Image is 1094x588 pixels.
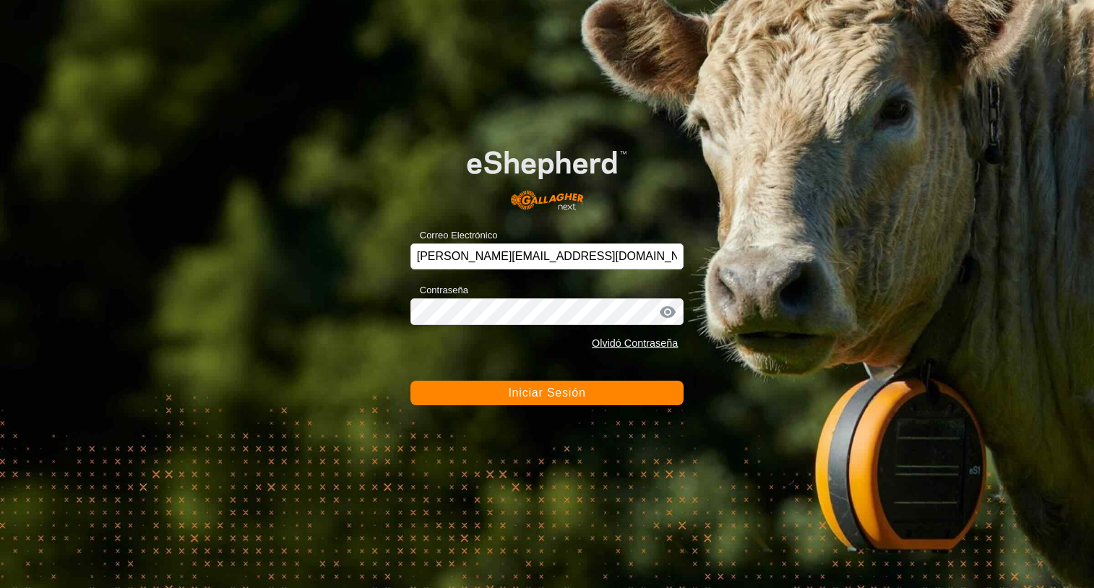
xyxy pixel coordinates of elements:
img: Logo de eShepherd [438,128,657,221]
label: Correo Electrónico [410,228,498,243]
span: Iniciar Sesión [508,386,585,399]
label: Contraseña [410,283,468,298]
a: Olvidó Contraseña [592,337,678,349]
button: Iniciar Sesión [410,381,684,405]
input: Correo Electrónico [410,243,684,269]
